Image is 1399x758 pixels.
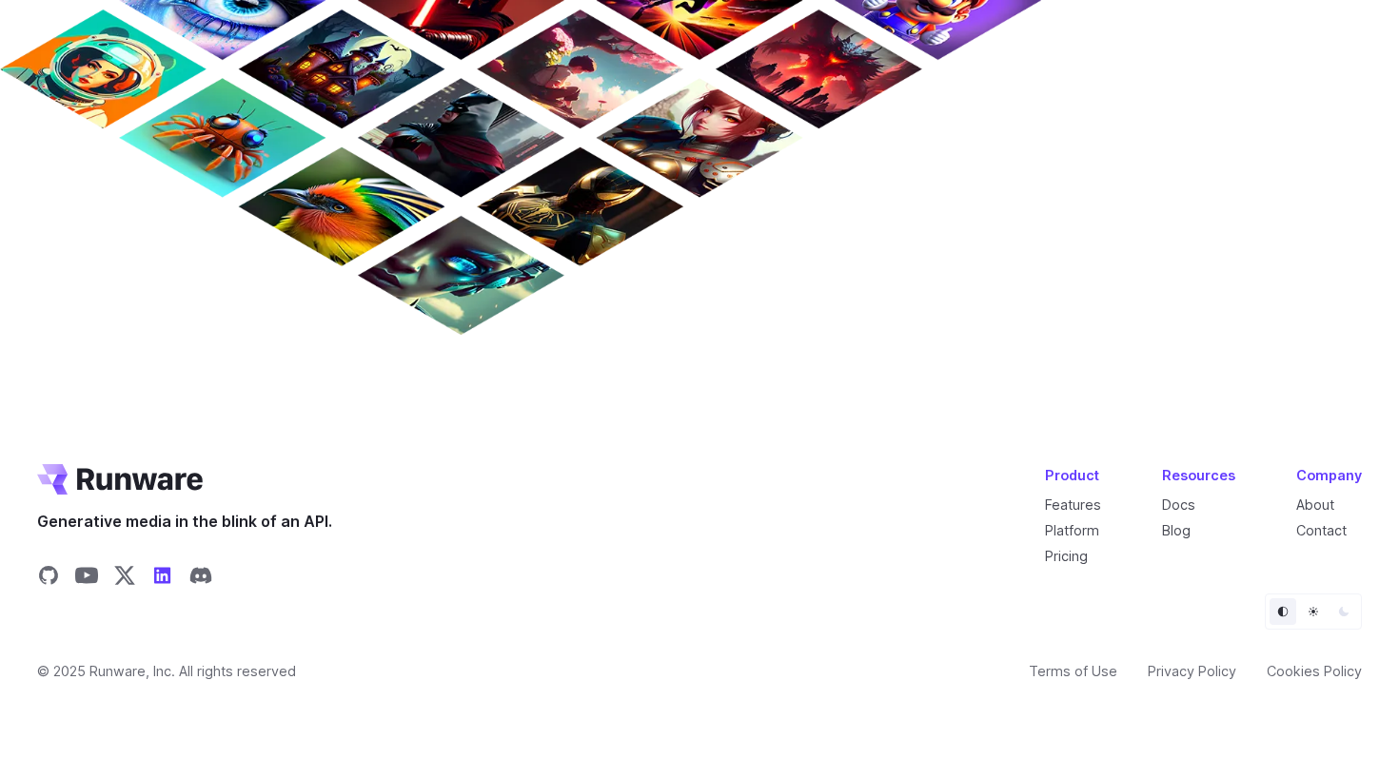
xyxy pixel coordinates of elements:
a: Share on YouTube [75,564,98,593]
div: Product [1045,464,1101,486]
a: Share on X [113,564,136,593]
a: Share on LinkedIn [151,564,174,593]
span: © 2025 Runware, Inc. All rights reserved [37,660,296,682]
a: Cookies Policy [1267,660,1362,682]
a: Blog [1162,522,1191,538]
a: Contact [1296,522,1347,538]
ul: Theme selector [1265,593,1362,630]
a: Privacy Policy [1148,660,1236,682]
a: Docs [1162,496,1195,513]
a: Features [1045,496,1101,513]
a: Go to / [37,464,203,495]
button: Default [1270,598,1296,625]
div: Resources [1162,464,1235,486]
a: Terms of Use [1029,660,1117,682]
a: Pricing [1045,548,1088,564]
a: Share on Discord [189,564,212,593]
a: About [1296,496,1334,513]
button: Dark [1330,598,1357,625]
a: Share on GitHub [37,564,60,593]
span: Generative media in the blink of an API. [37,510,332,534]
a: Platform [1045,522,1099,538]
button: Light [1300,598,1327,625]
div: Company [1296,464,1362,486]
